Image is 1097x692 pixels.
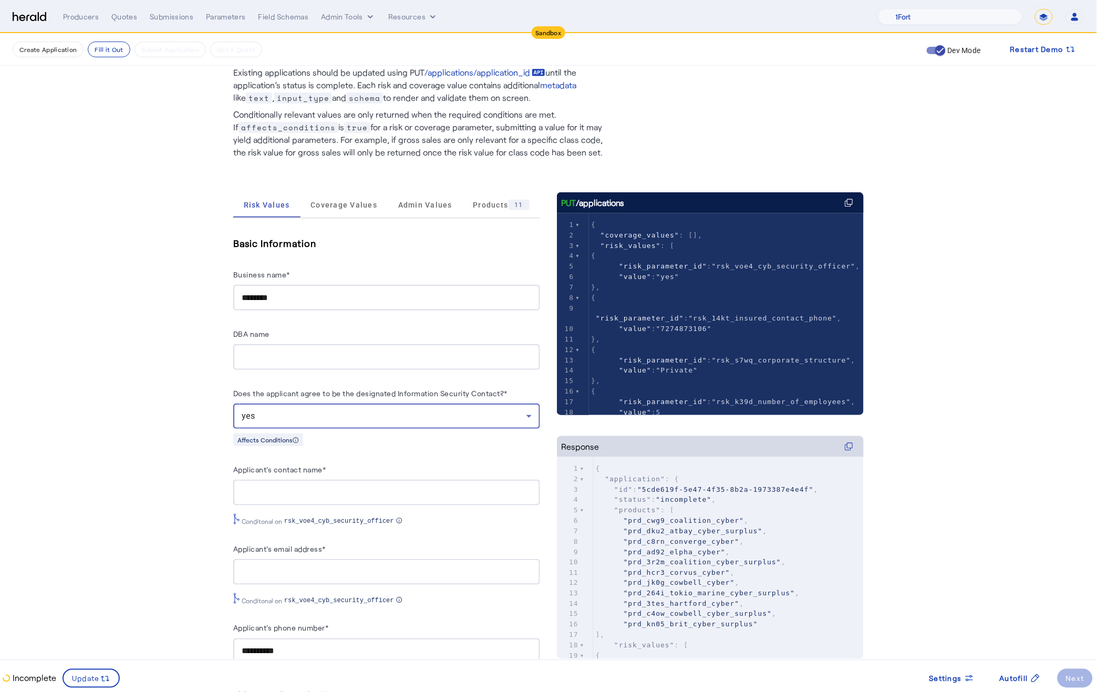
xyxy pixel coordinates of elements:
[111,12,137,22] div: Quotes
[557,588,580,599] div: 13
[274,92,332,104] span: input_type
[591,294,596,302] span: {
[712,356,851,364] span: "rsk_s7wq_corporate_structure"
[11,672,56,685] p: Incomplete
[596,495,717,503] span: : ,
[557,536,580,547] div: 8
[557,386,575,397] div: 16
[656,366,698,374] span: "Private"
[557,220,575,230] div: 1
[591,346,596,354] span: {
[557,651,580,662] div: 19
[557,567,580,578] div: 11
[346,92,383,104] span: schema
[596,642,689,649] span: : [
[591,231,702,239] span: : [],
[624,579,735,587] span: "prd_jk0g_cowbell_cyber"
[619,356,707,364] span: "risk_parameter_id"
[656,495,712,503] span: "incomplete"
[624,600,740,608] span: "prd_3tes_hartford_cyber"
[688,314,836,322] span: "rsk_14kt_insured_contact_phone"
[557,599,580,610] div: 14
[624,538,740,545] span: "prd_c8rn_converge_cyber"
[596,506,675,514] span: : [
[596,652,601,660] span: {
[557,334,575,345] div: 11
[596,569,735,576] span: ,
[596,486,819,493] span: : ,
[557,547,580,557] div: 9
[557,324,575,334] div: 10
[72,673,100,684] span: Update
[624,517,744,524] span: "prd_cwg9_coalition_cyber"
[561,440,599,453] div: Response
[591,273,679,281] span: :
[929,673,962,684] span: Settings
[1000,673,1028,684] span: Autofill
[557,630,580,641] div: 17
[239,122,338,133] span: affects_conditions
[557,505,580,515] div: 5
[591,335,601,343] span: },
[557,241,575,251] div: 3
[557,609,580,619] div: 15
[233,544,326,553] label: Applicant's email address*
[242,517,282,525] span: Conditonal on
[242,411,255,421] span: yes
[591,242,675,250] span: : [
[656,325,712,333] span: "7274873106"
[88,42,130,57] button: Fill it Out
[624,621,758,628] span: "prd_kn05_brit_cyber_surplus"
[557,303,575,314] div: 9
[557,578,580,588] div: 12
[210,42,262,57] button: Get A Quote
[311,201,377,209] span: Coverage Values
[233,465,326,474] label: Applicant's contact name*
[233,624,329,633] label: Applicant's phone number*
[591,283,601,291] span: },
[233,66,612,104] p: Existing applications should be updated using PUT until the application’s status is complete. Eac...
[596,610,777,618] span: ,
[596,600,744,608] span: ,
[246,92,272,104] span: text
[557,515,580,526] div: 6
[63,669,120,688] button: Update
[601,231,679,239] span: "coverage_values"
[614,506,660,514] span: "products"
[532,26,566,39] div: Sandbox
[258,12,309,22] div: Field Schemas
[63,12,99,22] div: Producers
[596,527,768,535] span: ,
[557,407,575,418] div: 18
[557,345,575,355] div: 12
[233,104,612,159] p: Conditionally relevant values are only returned when the required conditions are met. If is for a...
[591,325,712,333] span: :
[1010,43,1063,56] span: Restart Demo
[557,619,580,630] div: 16
[540,79,576,91] a: metadata
[596,475,679,483] span: : {
[991,669,1049,688] button: Autofill
[624,569,730,576] span: "prd_hcr3_corvus_cyber"
[619,325,651,333] span: "value"
[946,45,981,56] label: Dev Mode
[614,642,675,649] span: "risk_values"
[13,42,84,57] button: Create Application
[591,366,698,374] span: :
[656,273,679,281] span: "yes"
[624,558,781,566] span: "prd_3r2m_coalition_cyber_surplus"
[591,262,860,270] span: : ,
[624,590,795,597] span: "prd_264i_tokio_marine_cyber_surplus"
[591,408,661,416] span: :
[557,272,575,282] div: 6
[596,590,800,597] span: ,
[321,12,376,22] button: internal dropdown menu
[596,464,601,472] span: {
[637,486,813,493] span: "5cde619f-5e47-4f35-8b2a-1973387e4e4f"
[624,610,772,618] span: "prd_c4ow_cowbell_cyber_surplus"
[13,12,46,22] img: Herald Logo
[557,251,575,261] div: 4
[557,474,580,484] div: 2
[596,548,730,556] span: ,
[619,273,651,281] span: "value"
